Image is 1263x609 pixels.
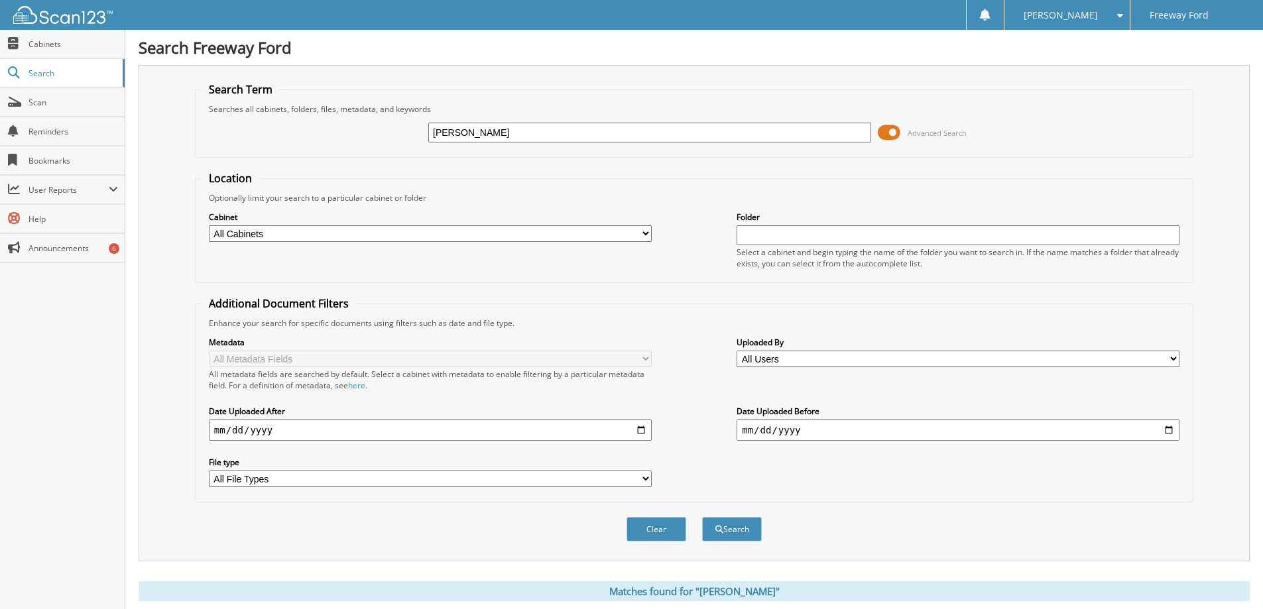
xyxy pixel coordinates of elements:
[209,406,652,417] label: Date Uploaded After
[109,243,119,254] div: 6
[737,406,1179,417] label: Date Uploaded Before
[202,82,279,97] legend: Search Term
[202,192,1186,203] div: Optionally limit your search to a particular cabinet or folder
[702,517,762,541] button: Search
[209,457,652,468] label: File type
[737,419,1179,441] input: end
[908,128,967,138] span: Advanced Search
[737,211,1179,223] label: Folder
[1024,11,1098,19] span: [PERSON_NAME]
[29,68,116,79] span: Search
[737,337,1179,348] label: Uploaded By
[209,211,652,223] label: Cabinet
[1150,11,1209,19] span: Freeway Ford
[348,380,365,391] a: here
[202,103,1186,115] div: Searches all cabinets, folders, files, metadata, and keywords
[29,126,118,137] span: Reminders
[202,296,355,311] legend: Additional Document Filters
[202,171,259,186] legend: Location
[139,36,1250,58] h1: Search Freeway Ford
[209,337,652,348] label: Metadata
[209,419,652,441] input: start
[139,581,1250,601] div: Matches found for "[PERSON_NAME]"
[29,184,109,195] span: User Reports
[29,243,118,254] span: Announcements
[13,6,113,24] img: scan123-logo-white.svg
[29,155,118,166] span: Bookmarks
[209,368,652,391] div: All metadata fields are searched by default. Select a cabinet with metadata to enable filtering b...
[202,317,1186,329] div: Enhance your search for specific documents using filters such as date and file type.
[737,247,1179,269] div: Select a cabinet and begin typing the name of the folder you want to search in. If the name match...
[29,213,118,225] span: Help
[627,517,686,541] button: Clear
[29,38,118,50] span: Cabinets
[29,97,118,108] span: Scan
